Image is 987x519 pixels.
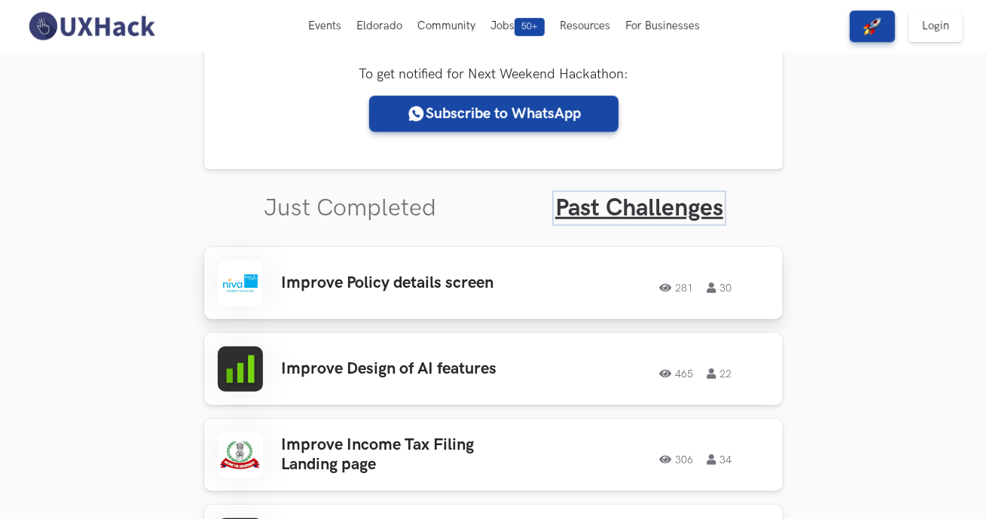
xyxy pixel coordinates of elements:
[707,454,732,465] span: 34
[264,194,436,223] a: Just Completed
[863,17,882,35] img: rocket
[204,419,783,491] a: Improve Income Tax Filing Landing page30634
[281,273,516,293] h3: Improve Policy details screen
[369,96,619,132] a: Subscribe to WhatsApp
[659,282,693,293] span: 281
[204,169,783,223] ul: Tabs Interface
[359,66,628,82] label: To get notified for Next Weekend Hackathon:
[659,368,693,379] span: 465
[707,368,732,379] span: 22
[515,18,545,36] span: 50+
[24,11,158,42] img: UXHack-logo.png
[281,359,516,379] h3: Improve Design of AI features
[281,435,516,475] h3: Improve Income Tax Filing Landing page
[659,454,693,465] span: 306
[204,333,783,405] a: Improve Design of AI features46522
[909,11,963,42] a: Login
[555,194,723,223] a: Past Challenges
[707,282,732,293] span: 30
[204,247,783,319] a: Improve Policy details screen28130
